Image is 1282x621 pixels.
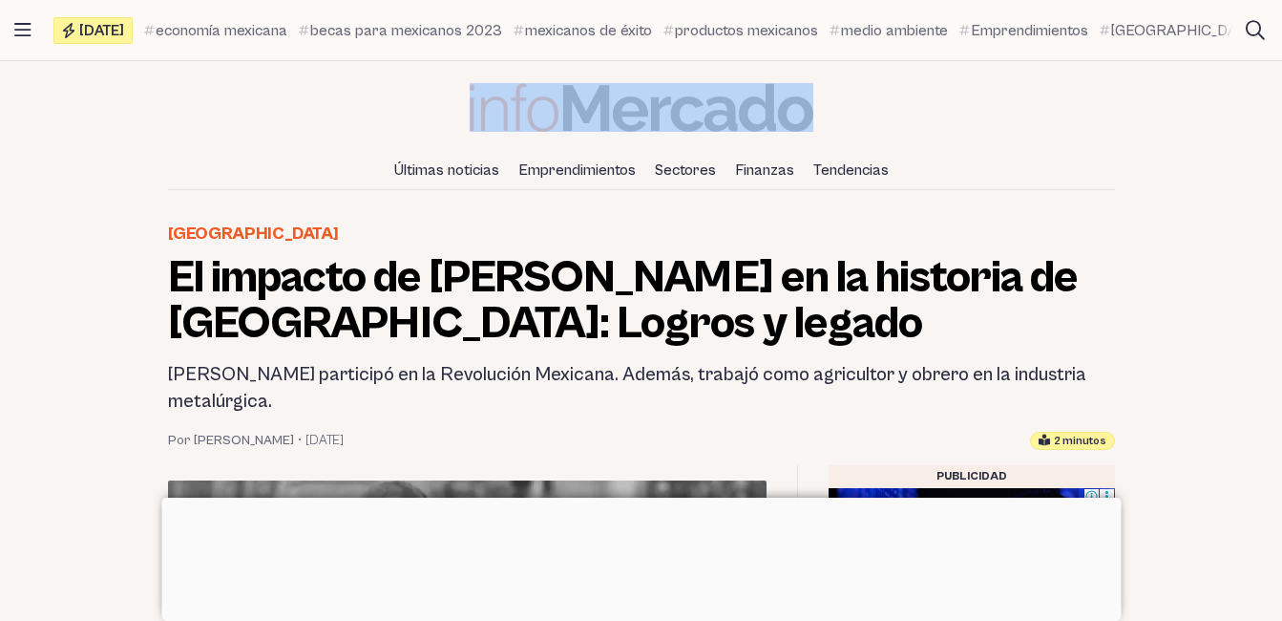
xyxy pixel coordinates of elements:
a: economía mexicana [144,19,287,42]
a: medio ambiente [830,19,948,42]
span: Emprendimientos [971,19,1088,42]
span: becas para mexicanos 2023 [310,19,502,42]
a: Finanzas [727,154,802,186]
span: • [298,431,302,450]
a: Sectores [647,154,724,186]
span: medio ambiente [841,19,948,42]
div: Publicidad [829,465,1115,488]
a: [GEOGRAPHIC_DATA] [1100,19,1255,42]
a: Emprendimientos [511,154,643,186]
time: 22 mayo, 2023 14:00 [305,431,344,450]
a: Emprendimientos [959,19,1088,42]
a: Últimas noticias [387,154,507,186]
a: [GEOGRAPHIC_DATA] [168,221,339,247]
div: Tiempo estimado de lectura: 2 minutos [1030,432,1115,450]
span: mexicanos de éxito [525,19,652,42]
span: [GEOGRAPHIC_DATA] [1111,19,1255,42]
h1: El impacto de [PERSON_NAME] en la historia de [GEOGRAPHIC_DATA]: Logros y legado [168,255,1115,347]
a: becas para mexicanos 2023 [299,19,502,42]
span: economía mexicana [156,19,287,42]
span: productos mexicanos [675,19,818,42]
span: [DATE] [79,23,124,38]
img: Infomercado México logo [470,83,813,132]
iframe: Advertisement [161,498,1121,616]
a: Por [PERSON_NAME] [168,431,294,450]
a: productos mexicanos [663,19,818,42]
a: mexicanos de éxito [514,19,652,42]
a: Tendencias [806,154,896,186]
h2: [PERSON_NAME] participó en la Revolución Mexicana. Además, trabajó como agricultor y obrero en la... [168,362,1115,416]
